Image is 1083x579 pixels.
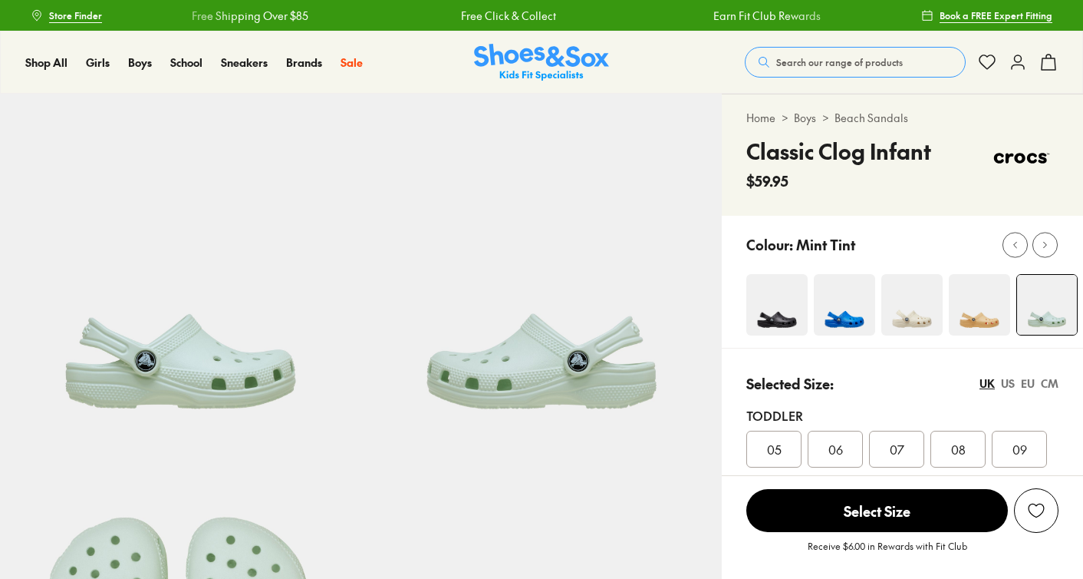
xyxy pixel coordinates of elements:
[86,55,110,70] span: Girls
[460,8,555,24] a: Free Click & Collect
[170,55,202,71] a: School
[1012,440,1027,458] span: 09
[890,440,904,458] span: 07
[1021,376,1035,392] div: EU
[86,55,110,71] a: Girls
[767,440,782,458] span: 05
[834,110,908,126] a: Beach Sandals
[128,55,152,71] a: Boys
[286,55,322,70] span: Brands
[361,94,723,455] img: 5-553250_1
[221,55,268,71] a: Sneakers
[746,488,1008,533] button: Select Size
[286,55,322,71] a: Brands
[746,406,1058,425] div: Toddler
[190,8,307,24] a: Free Shipping Over $85
[746,110,1058,126] div: > >
[341,55,363,71] a: Sale
[746,110,775,126] a: Home
[31,2,102,29] a: Store Finder
[746,170,788,191] span: $59.95
[949,274,1010,336] img: 4-538764_1
[713,8,820,24] a: Earn Fit Club Rewards
[746,489,1008,532] span: Select Size
[881,274,943,336] img: 4-502770_1
[128,55,152,70] span: Boys
[794,110,816,126] a: Boys
[921,2,1052,29] a: Book a FREE Expert Fitting
[776,55,903,69] span: Search our range of products
[746,135,931,167] h4: Classic Clog Infant
[808,539,967,567] p: Receive $6.00 in Rewards with Fit Club
[1041,376,1058,392] div: CM
[746,274,808,336] img: 4-493664_1
[221,55,268,70] span: Sneakers
[828,440,843,458] span: 06
[951,440,966,458] span: 08
[25,55,67,71] a: Shop All
[814,274,875,336] img: 4-548428_1
[796,234,855,255] p: Mint Tint
[746,234,793,255] p: Colour:
[474,44,609,81] a: Shoes & Sox
[170,55,202,70] span: School
[745,47,966,78] button: Search our range of products
[1014,488,1058,533] button: Add to Wishlist
[985,135,1058,181] img: Vendor logo
[1017,275,1077,335] img: 4-553249_1
[979,376,995,392] div: UK
[49,8,102,22] span: Store Finder
[940,8,1052,22] span: Book a FREE Expert Fitting
[746,373,834,394] p: Selected Size:
[25,55,67,70] span: Shop All
[341,55,363,70] span: Sale
[474,44,609,81] img: SNS_Logo_Responsive.svg
[1001,376,1015,392] div: US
